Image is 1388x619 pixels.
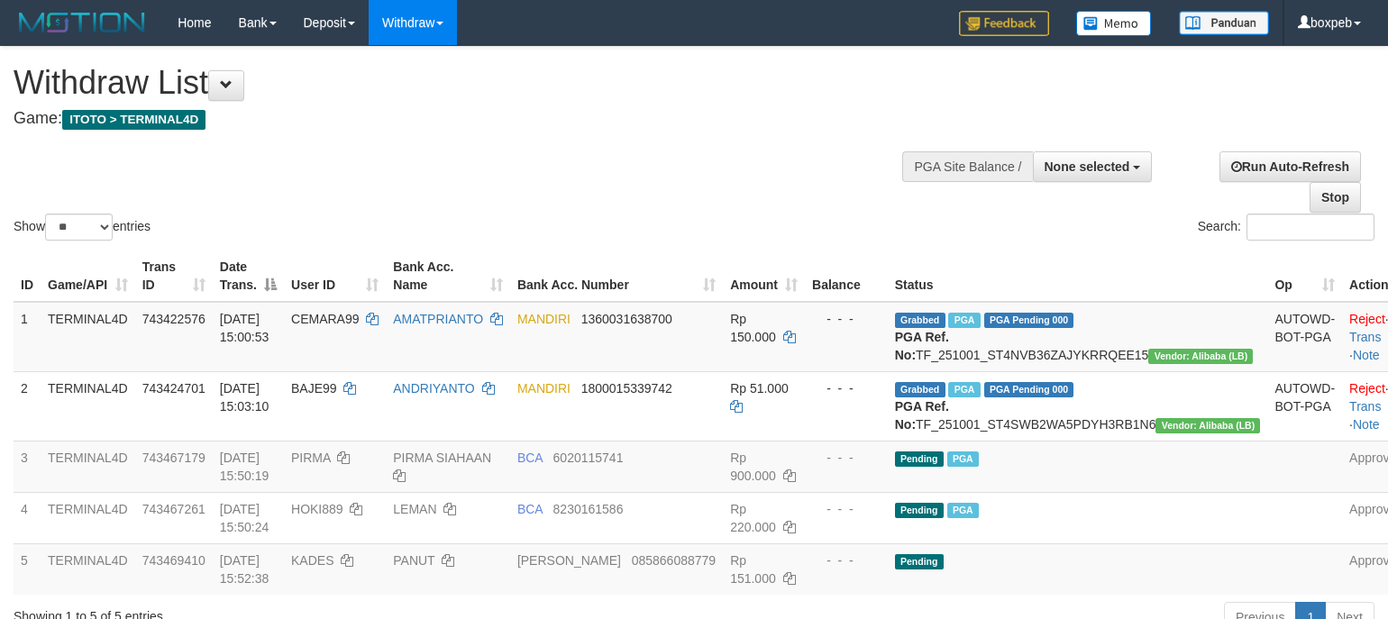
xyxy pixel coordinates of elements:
td: AUTOWD-BOT-PGA [1267,302,1342,372]
th: Amount: activate to sort column ascending [723,250,805,302]
th: ID [14,250,41,302]
label: Search: [1198,214,1374,241]
img: panduan.png [1179,11,1269,35]
th: Op: activate to sort column ascending [1267,250,1342,302]
span: 743422576 [142,312,205,326]
span: Copy 085866088779 to clipboard [632,553,716,568]
span: Rp 150.000 [730,312,776,344]
b: PGA Ref. No: [895,399,949,432]
a: AMATPRIANTO [393,312,483,326]
span: Copy 6020115741 to clipboard [553,451,624,465]
a: PANUT [393,553,434,568]
h1: Withdraw List [14,65,908,101]
td: TERMINAL4D [41,543,135,595]
div: - - - [812,551,881,569]
td: 1 [14,302,41,372]
select: Showentries [45,214,113,241]
input: Search: [1246,214,1374,241]
span: Pending [895,554,944,569]
span: PGA Pending [984,313,1074,328]
th: Date Trans.: activate to sort column descending [213,250,284,302]
th: Trans ID: activate to sort column ascending [135,250,213,302]
a: PIRMA SIAHAAN [393,451,491,465]
span: Rp 220.000 [730,502,776,534]
th: User ID: activate to sort column ascending [284,250,386,302]
td: AUTOWD-BOT-PGA [1267,371,1342,441]
span: 743467179 [142,451,205,465]
span: Rp 151.000 [730,553,776,586]
span: Grabbed [895,313,945,328]
span: Copy 1800015339742 to clipboard [581,381,672,396]
span: BCA [517,451,543,465]
span: Pending [895,503,944,518]
td: TERMINAL4D [41,492,135,543]
span: 743469410 [142,553,205,568]
td: TF_251001_ST4NVB36ZAJYKRRQEE15 [888,302,1268,372]
span: PIRMA [291,451,331,465]
span: Rp 900.000 [730,451,776,483]
span: 743467261 [142,502,205,516]
span: Grabbed [895,382,945,397]
span: [DATE] 15:52:38 [220,553,269,586]
span: 743424701 [142,381,205,396]
a: Run Auto-Refresh [1219,151,1361,182]
a: Reject [1349,381,1385,396]
span: [DATE] 15:03:10 [220,381,269,414]
span: Marked by boxzainul [947,503,979,518]
span: MANDIRI [517,381,571,396]
img: MOTION_logo.png [14,9,151,36]
td: TF_251001_ST4SWB2WA5PDYH3RB1N6 [888,371,1268,441]
span: HOKI889 [291,502,343,516]
div: - - - [812,379,881,397]
td: 3 [14,441,41,492]
div: - - - [812,449,881,467]
span: Copy 1360031638700 to clipboard [581,312,672,326]
span: None selected [1045,159,1130,174]
span: [PERSON_NAME] [517,553,621,568]
span: [DATE] 15:00:53 [220,312,269,344]
span: BAJE99 [291,381,337,396]
span: KADES [291,553,333,568]
td: TERMINAL4D [41,441,135,492]
th: Bank Acc. Name: activate to sort column ascending [386,250,510,302]
a: ANDRIYANTO [393,381,475,396]
a: Reject [1349,312,1385,326]
th: Balance [805,250,888,302]
th: Status [888,250,1268,302]
td: TERMINAL4D [41,302,135,372]
span: ITOTO > TERMINAL4D [62,110,205,130]
h4: Game: [14,110,908,128]
span: [DATE] 15:50:24 [220,502,269,534]
label: Show entries [14,214,151,241]
span: Marked by boxzainul [947,451,979,467]
div: - - - [812,310,881,328]
span: Marked by boxzainul [948,382,980,397]
span: Vendor URL: https://dashboard.q2checkout.com/secure [1148,349,1253,364]
span: Copy 8230161586 to clipboard [553,502,624,516]
a: Note [1353,417,1380,432]
td: 4 [14,492,41,543]
img: Feedback.jpg [959,11,1049,36]
a: Stop [1310,182,1361,213]
th: Game/API: activate to sort column ascending [41,250,135,302]
span: CEMARA99 [291,312,359,326]
span: Pending [895,451,944,467]
span: Vendor URL: https://dashboard.q2checkout.com/secure [1155,418,1260,433]
td: TERMINAL4D [41,371,135,441]
button: None selected [1033,151,1153,182]
b: PGA Ref. No: [895,330,949,362]
span: [DATE] 15:50:19 [220,451,269,483]
span: PGA Pending [984,382,1074,397]
a: LEMAN [393,502,436,516]
div: - - - [812,500,881,518]
span: MANDIRI [517,312,571,326]
td: 2 [14,371,41,441]
span: Marked by boxzainul [948,313,980,328]
span: Rp 51.000 [730,381,789,396]
a: Note [1353,348,1380,362]
img: Button%20Memo.svg [1076,11,1152,36]
span: BCA [517,502,543,516]
div: PGA Site Balance / [902,151,1032,182]
th: Bank Acc. Number: activate to sort column ascending [510,250,723,302]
